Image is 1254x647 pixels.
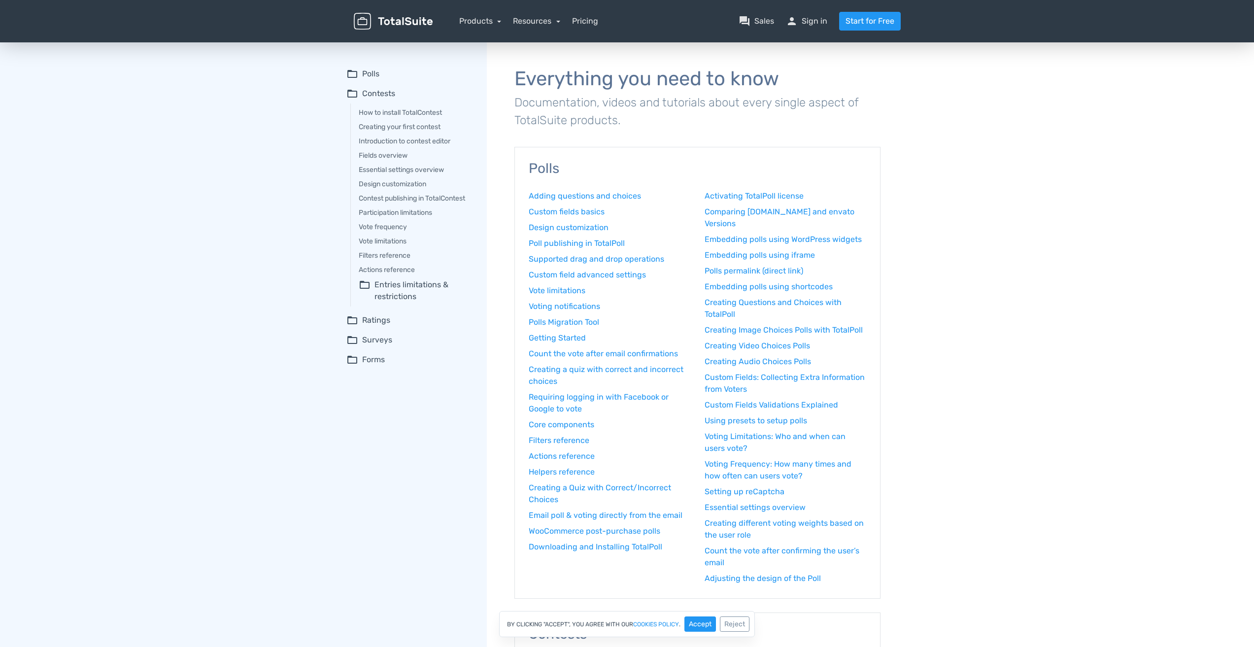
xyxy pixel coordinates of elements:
[529,161,866,176] h3: Polls
[705,356,866,368] a: Creating Audio Choices Polls
[529,391,690,415] a: Requiring logging in with Facebook or Google to vote
[705,415,866,427] a: Using presets to setup polls
[839,12,901,31] a: Start for Free
[513,16,560,26] a: Resources
[529,419,690,431] a: Core components
[359,265,473,275] a: Actions reference
[529,510,690,521] a: Email poll & voting directly from the email
[359,236,473,246] a: Vote limitations
[529,482,690,506] a: Creating a Quiz with Correct/Incorrect Choices
[346,88,473,100] summary: folder_openContests
[529,332,690,344] a: Getting Started
[739,15,774,27] a: question_answerSales
[346,334,473,346] summary: folder_openSurveys
[705,265,866,277] a: Polls permalink (direct link)
[572,15,598,27] a: Pricing
[529,348,690,360] a: Count the vote after email confirmations
[529,190,690,202] a: Adding questions and choices
[359,279,371,303] span: folder_open
[346,314,358,326] span: folder_open
[705,297,866,320] a: Creating Questions and Choices with TotalPoll
[529,450,690,462] a: Actions reference
[705,249,866,261] a: Embedding polls using iframe
[346,314,473,326] summary: folder_openRatings
[529,285,690,297] a: Vote limitations
[529,541,690,553] a: Downloading and Installing TotalPoll
[529,525,690,537] a: WooCommerce post-purchase polls
[633,621,679,627] a: cookies policy
[346,354,358,366] span: folder_open
[705,431,866,454] a: Voting Limitations: Who and when can users vote?
[529,627,866,642] h3: Contests
[346,68,473,80] summary: folder_openPolls
[705,324,866,336] a: Creating Image Choices Polls with TotalPoll
[514,94,881,129] p: Documentation, videos and tutorials about every single aspect of TotalSuite products.
[359,207,473,218] a: Participation limitations
[359,193,473,204] a: Contest publishing in TotalContest
[529,466,690,478] a: Helpers reference
[359,136,473,146] a: Introduction to contest editor
[359,165,473,175] a: Essential settings overview
[499,611,755,637] div: By clicking "Accept", you agree with our .
[705,234,866,245] a: Embedding polls using WordPress widgets
[705,206,866,230] a: Comparing [DOMAIN_NAME] and envato Versions
[705,486,866,498] a: Setting up reCaptcha
[705,281,866,293] a: Embedding polls using shortcodes
[529,316,690,328] a: Polls Migration Tool
[359,250,473,261] a: Filters reference
[739,15,750,27] span: question_answer
[705,573,866,584] a: Adjusting the design of the Poll
[786,15,827,27] a: personSign in
[529,222,690,234] a: Design customization
[514,68,881,90] h1: Everything you need to know
[346,88,358,100] span: folder_open
[529,238,690,249] a: Poll publishing in TotalPoll
[346,68,358,80] span: folder_open
[705,517,866,541] a: Creating different voting weights based on the user role
[529,364,690,387] a: Creating a quiz with correct and incorrect choices
[359,107,473,118] a: How to install TotalContest
[529,206,690,218] a: Custom fields basics
[529,269,690,281] a: Custom field advanced settings
[359,279,473,303] summary: folder_openEntries limitations & restrictions
[359,122,473,132] a: Creating your first contest
[705,458,866,482] a: Voting Frequency: How many times and how often can users vote?
[529,253,690,265] a: Supported drag and drop operations
[346,334,358,346] span: folder_open
[529,435,690,446] a: Filters reference
[359,179,473,189] a: Design customization
[529,301,690,312] a: Voting notifications
[705,372,866,395] a: Custom Fields: Collecting Extra Information from Voters
[359,222,473,232] a: Vote frequency
[705,190,866,202] a: Activating TotalPoll license
[786,15,798,27] span: person
[705,502,866,513] a: Essential settings overview
[459,16,502,26] a: Products
[359,150,473,161] a: Fields overview
[705,545,866,569] a: Count the vote after confirming the user’s email
[684,616,716,632] button: Accept
[346,354,473,366] summary: folder_openForms
[720,616,749,632] button: Reject
[705,399,866,411] a: Custom Fields Validations Explained
[705,340,866,352] a: Creating Video Choices Polls
[354,13,433,30] img: TotalSuite for WordPress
